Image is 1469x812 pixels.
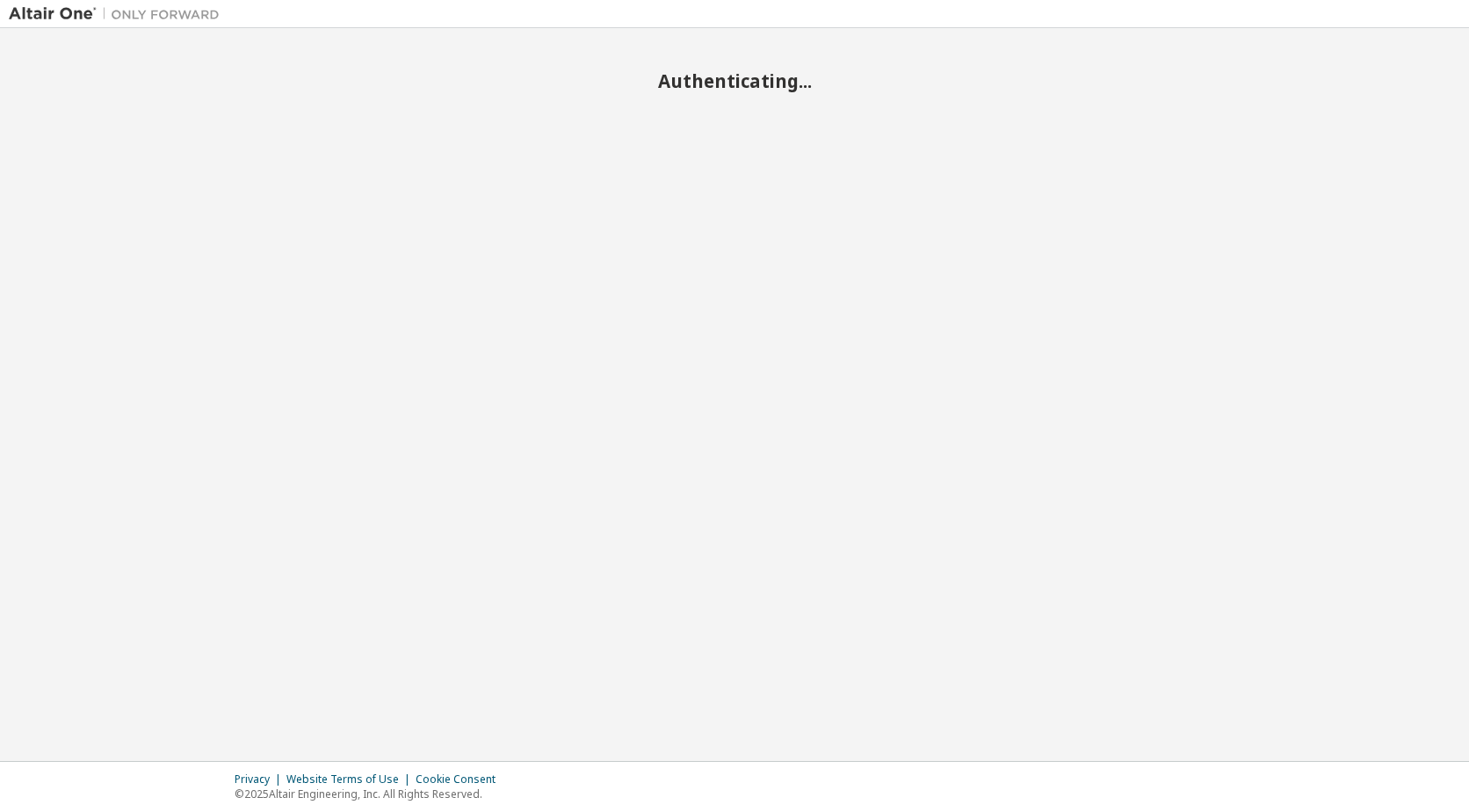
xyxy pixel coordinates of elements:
h2: Authenticating... [9,69,1460,92]
p: © 2025 Altair Engineering, Inc. All Rights Reserved. [235,787,506,801]
img: Altair One [9,5,228,23]
div: Privacy [235,772,286,787]
div: Cookie Consent [416,772,506,787]
div: Website Terms of Use [286,772,416,787]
